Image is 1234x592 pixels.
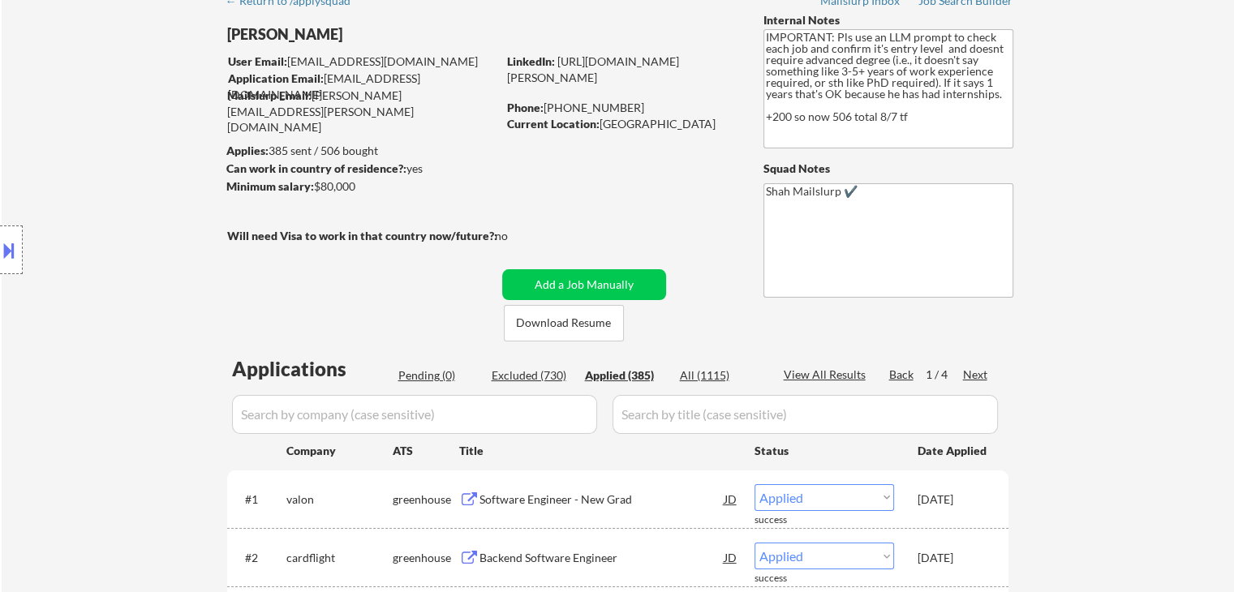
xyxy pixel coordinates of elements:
[507,54,555,68] strong: LinkedIn:
[228,71,324,85] strong: Application Email:
[918,443,989,459] div: Date Applied
[398,367,479,384] div: Pending (0)
[479,550,724,566] div: Backend Software Engineer
[245,491,273,508] div: #1
[227,88,497,135] div: [PERSON_NAME][EMAIL_ADDRESS][PERSON_NAME][DOMAIN_NAME]
[507,101,544,114] strong: Phone:
[507,100,737,116] div: [PHONE_NUMBER]
[393,443,459,459] div: ATS
[227,24,561,45] div: [PERSON_NAME]
[502,269,666,300] button: Add a Job Manually
[763,12,1013,28] div: Internal Notes
[918,491,989,508] div: [DATE]
[286,491,393,508] div: valon
[963,367,989,383] div: Next
[227,88,312,102] strong: Mailslurp Email:
[232,359,393,379] div: Applications
[226,143,497,159] div: 385 sent / 506 bought
[393,550,459,566] div: greenhouse
[723,484,739,513] div: JD
[286,443,393,459] div: Company
[286,550,393,566] div: cardflight
[228,54,287,68] strong: User Email:
[680,367,761,384] div: All (1115)
[507,116,737,132] div: [GEOGRAPHIC_DATA]
[755,572,819,586] div: success
[889,367,915,383] div: Back
[755,513,819,527] div: success
[495,228,541,244] div: no
[226,161,406,175] strong: Can work in country of residence?:
[926,367,963,383] div: 1 / 4
[245,550,273,566] div: #2
[232,395,597,434] input: Search by company (case sensitive)
[227,229,497,242] strong: Will need Visa to work in that country now/future?:
[459,443,739,459] div: Title
[507,117,600,131] strong: Current Location:
[226,178,497,195] div: $80,000
[755,435,894,465] div: Status
[479,491,724,508] div: Software Engineer - New Grad
[504,305,624,341] button: Download Resume
[585,367,666,384] div: Applied (385)
[226,161,492,177] div: yes
[918,550,989,566] div: [DATE]
[507,54,679,84] a: [URL][DOMAIN_NAME][PERSON_NAME]
[723,543,739,572] div: JD
[228,71,497,102] div: [EMAIL_ADDRESS][DOMAIN_NAME]
[492,367,573,384] div: Excluded (730)
[613,395,998,434] input: Search by title (case sensitive)
[784,367,871,383] div: View All Results
[393,491,459,508] div: greenhouse
[763,161,1013,177] div: Squad Notes
[228,54,497,70] div: [EMAIL_ADDRESS][DOMAIN_NAME]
